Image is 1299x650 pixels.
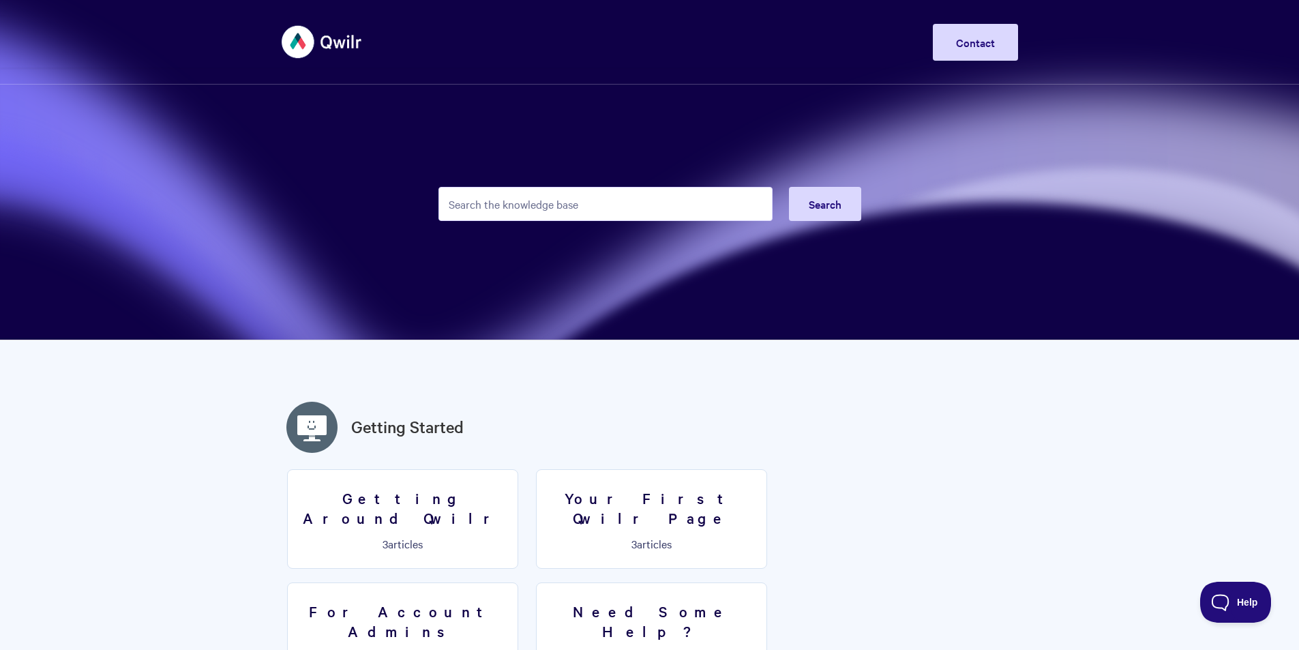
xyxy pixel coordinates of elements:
[809,196,841,211] span: Search
[351,415,464,439] a: Getting Started
[296,488,509,527] h3: Getting Around Qwilr
[287,469,518,569] a: Getting Around Qwilr 3articles
[296,602,509,640] h3: For Account Admins
[536,469,767,569] a: Your First Qwilr Page 3articles
[545,537,758,550] p: articles
[296,537,509,550] p: articles
[545,488,758,527] h3: Your First Qwilr Page
[631,536,637,551] span: 3
[383,536,388,551] span: 3
[933,24,1018,61] a: Contact
[789,187,861,221] button: Search
[438,187,773,221] input: Search the knowledge base
[282,16,363,68] img: Qwilr Help Center
[545,602,758,640] h3: Need Some Help?
[1200,582,1272,623] iframe: Toggle Customer Support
